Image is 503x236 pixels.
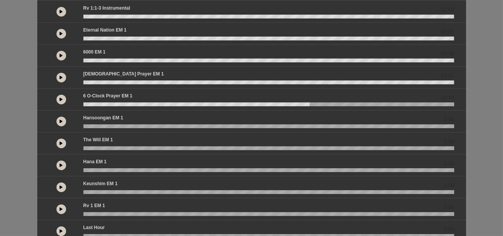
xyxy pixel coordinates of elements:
p: 6 o-clock prayer EM 1 [83,92,133,99]
p: Rv 1:1-3 Instrumental [83,5,130,12]
p: Keunshim EM 1 [83,180,118,187]
span: 0.00 [444,225,454,233]
span: 0.00 [444,137,454,146]
span: 02:39 [441,50,454,58]
span: 03:21 [441,72,454,80]
p: Rv 1 EM 1 [83,202,105,209]
p: [DEMOGRAPHIC_DATA] prayer EM 1 [83,70,164,77]
span: 02:02 [441,6,454,14]
p: Hana EM 1 [83,158,107,165]
span: 0.00 [444,115,454,124]
p: Eternal Nation EM 1 [83,27,127,33]
span: 02:43 [441,94,454,102]
p: Hansoongan EM 1 [83,114,123,121]
p: 6000 EM 1 [83,49,106,55]
span: 03:08 [441,28,454,36]
span: 0.00 [444,159,454,167]
span: 0.00 [444,181,454,189]
span: 0.00 [444,203,454,211]
p: The Will EM 1 [83,136,113,143]
p: Last Hour [83,224,105,231]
